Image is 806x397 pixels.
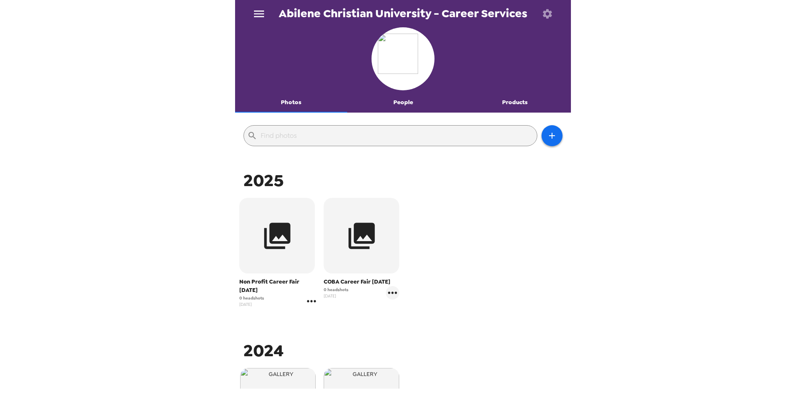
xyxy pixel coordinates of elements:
[243,169,284,192] span: 2025
[305,294,318,308] button: gallery menu
[243,339,284,362] span: 2024
[324,278,399,286] span: COBA Career Fair [DATE]
[459,92,571,113] button: Products
[239,295,264,301] span: 0 headshots
[324,287,348,293] span: 0 headshots
[347,92,459,113] button: People
[235,92,347,113] button: Photos
[261,129,534,142] input: Find photos
[386,286,399,300] button: gallery menu
[239,301,264,308] span: [DATE]
[279,8,527,19] span: Abilene Christian University - Career Services
[324,293,348,299] span: [DATE]
[239,278,318,294] span: Non Profit Career Fair [DATE]
[378,34,428,84] img: org logo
